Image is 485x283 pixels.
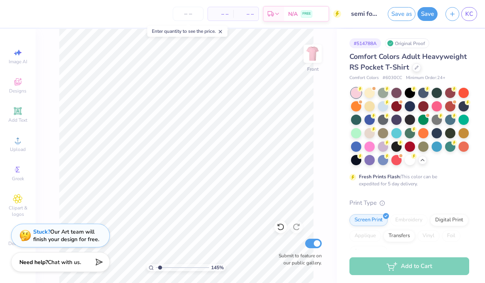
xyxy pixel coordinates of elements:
[33,228,50,236] strong: Stuck?
[33,228,99,243] div: Our Art team will finish your design for free.
[383,75,402,81] span: # 6030CC
[48,258,81,266] span: Chat with us.
[288,10,298,18] span: N/A
[417,7,438,21] button: Save
[349,75,379,81] span: Comfort Colors
[442,230,460,242] div: Foil
[274,252,322,266] label: Submit to feature on our public gallery.
[307,66,319,73] div: Front
[385,38,429,48] div: Original Proof
[10,146,26,153] span: Upload
[349,214,388,226] div: Screen Print
[349,198,469,208] div: Print Type
[417,230,440,242] div: Vinyl
[359,173,456,187] div: This color can be expedited for 5 day delivery.
[9,58,27,65] span: Image AI
[461,7,477,21] a: KC
[19,258,48,266] strong: Need help?
[12,175,24,182] span: Greek
[9,88,26,94] span: Designs
[349,246,388,258] div: Rhinestones
[388,7,415,21] button: Save as
[406,75,445,81] span: Minimum Order: 24 +
[349,52,467,72] span: Comfort Colors Adult Heavyweight RS Pocket T-Shirt
[173,7,204,21] input: – –
[383,230,415,242] div: Transfers
[4,205,32,217] span: Clipart & logos
[349,38,381,48] div: # 514788A
[213,10,228,18] span: – –
[8,117,27,123] span: Add Text
[430,214,468,226] div: Digital Print
[238,10,254,18] span: – –
[302,11,311,17] span: FREE
[390,214,428,226] div: Embroidery
[8,240,27,247] span: Decorate
[211,264,224,271] span: 145 %
[349,230,381,242] div: Applique
[359,174,401,180] strong: Fresh Prints Flash:
[305,46,321,62] img: Front
[345,6,384,22] input: Untitled Design
[147,26,228,37] div: Enter quantity to see the price.
[465,9,473,19] span: KC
